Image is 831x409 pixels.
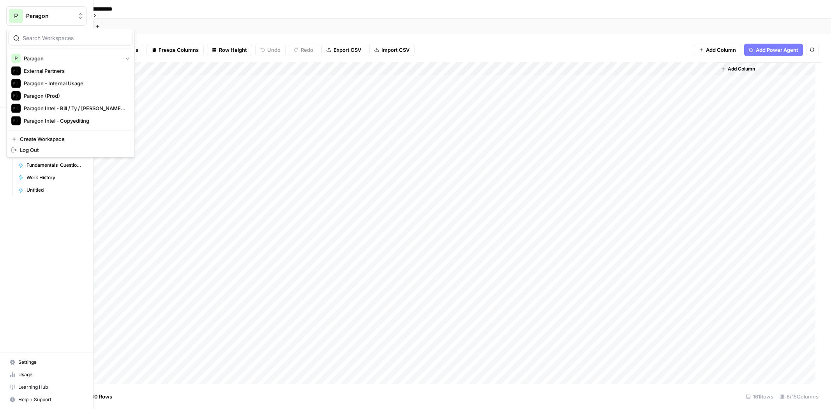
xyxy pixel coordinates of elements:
button: Help + Support [6,393,87,406]
span: Paragon [24,55,120,62]
span: Settings [18,359,83,366]
span: Fundamentals_Question List [26,162,83,169]
button: Add Column [718,64,758,74]
button: Export CSV [321,44,366,56]
span: P [14,11,18,21]
button: Freeze Columns [146,44,204,56]
button: Row Height [207,44,252,56]
span: Usage [18,371,83,378]
span: Row Height [219,46,247,54]
input: Search Workspaces [23,34,128,42]
span: Help + Support [18,396,83,403]
a: Untitled [14,184,87,196]
span: Undo [267,46,281,54]
img: Paragon (Prod) Logo [11,91,21,100]
div: 161 Rows [743,390,776,403]
a: Create Workspace [8,134,133,145]
span: External Partners [24,67,127,75]
button: Add Column [694,44,741,56]
span: Add 10 Rows [81,393,112,400]
span: Export CSV [333,46,361,54]
a: Settings [6,356,87,368]
span: Create Workspace [20,135,127,143]
a: Usage [6,368,87,381]
span: Freeze Columns [159,46,199,54]
a: Log Out [8,145,133,155]
span: Add Column [728,65,755,72]
span: Paragon - Internal Usage [24,79,127,87]
span: Learning Hub [18,384,83,391]
span: P [14,55,18,62]
a: Learning Hub [6,381,87,393]
span: Paragon [26,12,73,20]
button: Undo [255,44,286,56]
span: Untitled [26,187,83,194]
button: Redo [289,44,318,56]
button: Workspace: Paragon [6,6,87,26]
img: External Partners Logo [11,66,21,76]
img: Paragon - Internal Usage Logo [11,79,21,88]
button: Add Power Agent [744,44,803,56]
img: Paragon Intel - Copyediting Logo [11,116,21,125]
span: Import CSV [381,46,409,54]
span: Work History [26,174,83,181]
span: Redo [301,46,313,54]
span: Paragon Intel - Copyediting [24,117,127,125]
span: Paragon (Prod) [24,92,127,100]
span: Log Out [20,146,127,154]
a: Work History [14,171,87,184]
a: Fundamentals_Question List [14,159,87,171]
button: Import CSV [369,44,415,56]
img: Paragon Intel - Bill / Ty / Colby R&D Logo [11,104,21,113]
span: Add Power Agent [756,46,798,54]
div: 8/15 Columns [776,390,822,403]
div: Workspace: Paragon [6,29,135,157]
span: Paragon Intel - Bill / Ty / [PERSON_NAME] R&D [24,104,127,112]
span: Add Column [706,46,736,54]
